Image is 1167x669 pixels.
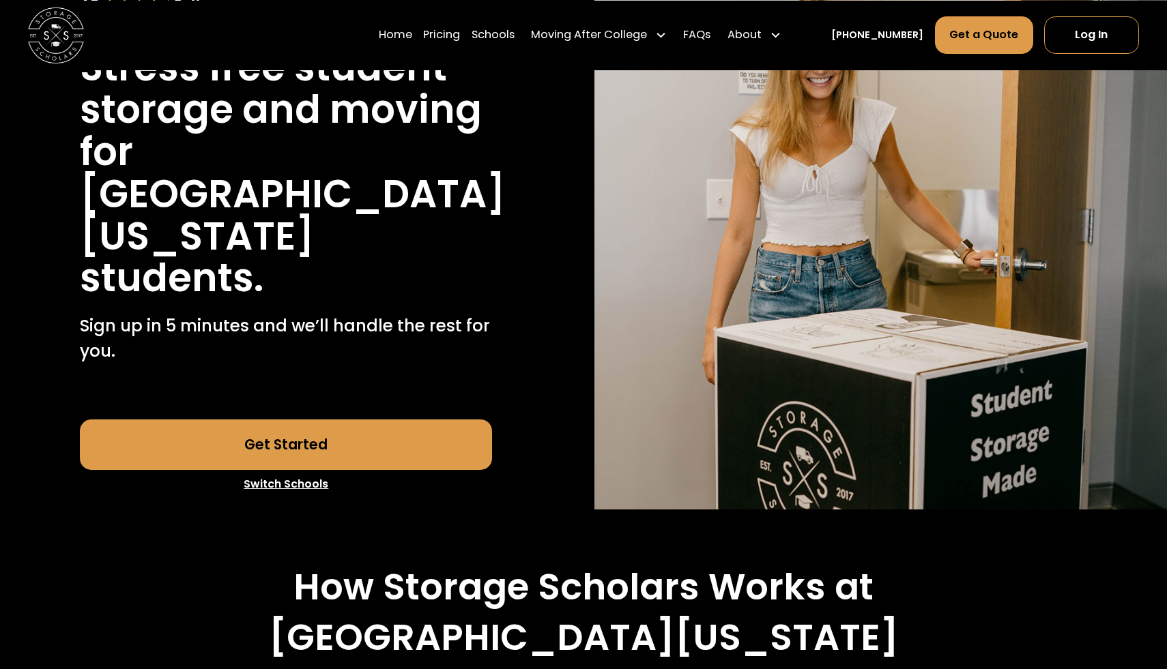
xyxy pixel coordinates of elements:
h2: [GEOGRAPHIC_DATA][US_STATE] [269,616,899,659]
p: Sign up in 5 minutes and we’ll handle the rest for you. [80,314,492,364]
a: Schools [472,16,515,55]
a: Get Started [80,419,492,470]
a: Home [379,16,412,55]
h1: [GEOGRAPHIC_DATA][US_STATE] [80,173,506,258]
a: Get a Quote [935,16,1033,54]
a: [PHONE_NUMBER] [831,27,923,42]
img: Storage Scholars main logo [28,7,84,63]
div: About [722,16,787,55]
a: Pricing [423,16,460,55]
div: Moving After College [531,27,647,44]
a: Log In [1044,16,1139,54]
h1: Stress free student storage and moving for [80,46,492,173]
div: Moving After College [525,16,672,55]
h2: How Storage Scholars Works at [293,565,874,609]
div: About [727,27,762,44]
a: Switch Schools [80,470,492,499]
a: FAQs [683,16,710,55]
h1: students. [80,257,263,299]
